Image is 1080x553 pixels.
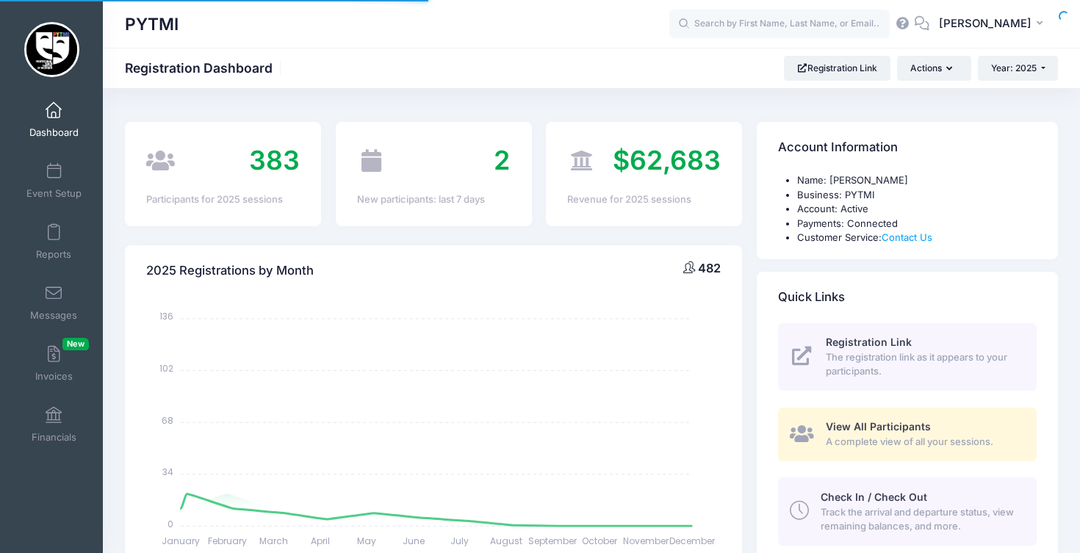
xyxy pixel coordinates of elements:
[32,431,76,444] span: Financials
[357,535,376,547] tspan: May
[451,535,469,547] tspan: July
[29,126,79,139] span: Dashboard
[208,535,247,547] tspan: February
[19,399,89,450] a: Financials
[826,420,931,433] span: View All Participants
[125,7,179,41] h1: PYTMI
[26,187,82,200] span: Event Setup
[168,517,173,529] tspan: 0
[494,144,510,176] span: 2
[978,56,1058,81] button: Year: 2025
[797,231,1037,245] li: Customer Service:
[882,231,932,243] a: Contact Us
[778,323,1037,391] a: Registration Link The registration link as it appears to your participants.
[778,127,898,169] h4: Account Information
[669,10,890,39] input: Search by First Name, Last Name, or Email...
[582,535,618,547] tspan: October
[698,261,721,275] span: 482
[826,435,1020,449] span: A complete view of all your sessions.
[162,466,173,478] tspan: 34
[797,202,1037,217] li: Account: Active
[403,535,425,547] tspan: June
[490,535,522,547] tspan: August
[613,144,721,176] span: $62,683
[19,216,89,267] a: Reports
[670,535,716,547] tspan: December
[35,370,73,383] span: Invoices
[146,192,300,207] div: Participants for 2025 sessions
[24,22,79,77] img: PYTMI
[826,350,1020,379] span: The registration link as it appears to your participants.
[19,155,89,206] a: Event Setup
[623,535,669,547] tspan: November
[30,309,77,322] span: Messages
[311,535,330,547] tspan: April
[821,505,1020,534] span: Track the arrival and departure status, view remaining balances, and more.
[567,192,721,207] div: Revenue for 2025 sessions
[821,491,927,503] span: Check In / Check Out
[826,336,912,348] span: Registration Link
[125,60,285,76] h1: Registration Dashboard
[162,535,200,547] tspan: January
[159,310,173,322] tspan: 136
[36,248,71,261] span: Reports
[249,144,300,176] span: 383
[797,217,1037,231] li: Payments: Connected
[897,56,971,81] button: Actions
[784,56,890,81] a: Registration Link
[929,7,1058,41] button: [PERSON_NAME]
[778,276,845,318] h4: Quick Links
[159,362,173,375] tspan: 102
[939,15,1032,32] span: [PERSON_NAME]
[259,535,288,547] tspan: March
[19,94,89,145] a: Dashboard
[357,192,511,207] div: New participants: last 7 days
[797,188,1037,203] li: Business: PYTMI
[19,277,89,328] a: Messages
[162,413,173,426] tspan: 68
[778,477,1037,545] a: Check In / Check Out Track the arrival and departure status, view remaining balances, and more.
[146,250,314,292] h4: 2025 Registrations by Month
[62,338,89,350] span: New
[797,173,1037,188] li: Name: [PERSON_NAME]
[19,338,89,389] a: InvoicesNew
[991,62,1037,73] span: Year: 2025
[529,535,578,547] tspan: September
[778,408,1037,461] a: View All Participants A complete view of all your sessions.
